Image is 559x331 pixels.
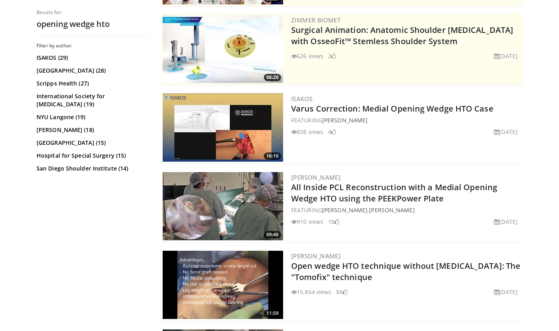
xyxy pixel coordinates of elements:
[37,54,147,62] a: ISAKOS (29)
[37,164,147,173] a: San Diego Shoulder Institute (14)
[369,206,414,214] a: [PERSON_NAME]
[163,93,283,162] img: 8b3d9edd-6915-4c6b-9d42-a055895e77fe.300x170_q85_crop-smart_upscale.jpg
[291,103,494,114] a: Varus Correction: Medial Opening Wedge HTO Case
[291,95,312,103] a: ISAKOS
[291,16,341,24] a: Zimmer Biomet
[494,288,518,296] li: [DATE]
[494,52,518,60] li: [DATE]
[328,217,339,226] li: 10
[291,260,520,282] a: Open wedge HTO technique without [MEDICAL_DATA]: The "Tomofix" technique
[37,139,147,147] a: [GEOGRAPHIC_DATA] (15)
[336,288,347,296] li: 86
[37,79,147,87] a: Scripps Health (27)
[328,128,336,136] li: 4
[264,74,281,81] span: 06:20
[37,126,147,134] a: [PERSON_NAME] (18)
[322,206,367,214] a: [PERSON_NAME]
[291,128,323,136] li: 838 views
[163,93,283,162] a: 16:16
[37,19,149,29] h2: opening wedge hto
[328,52,336,60] li: 2
[291,24,513,47] a: Surgical Animation: Anatomic Shoulder [MEDICAL_DATA] with OsseoFit™ Stemless Shoulder System
[291,173,341,181] a: [PERSON_NAME]
[291,206,521,214] div: FEATURING ,
[163,172,283,240] a: 09:40
[264,152,281,160] span: 16:16
[163,251,283,319] img: 6da97908-3356-4b25-aff2-ae42dc3f30de.300x170_q85_crop-smart_upscale.jpg
[494,128,518,136] li: [DATE]
[37,9,149,16] p: Results for:
[291,52,323,60] li: 626 views
[291,182,497,204] a: All Inside PCL Reconstruction with a Medial Opening Wedge HTO using the PEEKPower Plate
[37,152,147,160] a: Hospital for Special Surgery (15)
[37,92,147,108] a: International Society for [MEDICAL_DATA] (19)
[163,15,283,83] a: 06:20
[37,113,147,121] a: NYU Langone (19)
[291,217,323,226] li: 910 views
[163,172,283,240] img: 1c32a2fd-2fe2-4108-87ff-b72df7c97019.300x170_q85_crop-smart_upscale.jpg
[37,67,147,75] a: [GEOGRAPHIC_DATA] (28)
[291,252,341,260] a: [PERSON_NAME]
[494,217,518,226] li: [DATE]
[37,43,149,49] h3: Filter by author:
[264,310,281,317] span: 11:59
[163,15,283,83] img: 84e7f812-2061-4fff-86f6-cdff29f66ef4.300x170_q85_crop-smart_upscale.jpg
[163,251,283,319] a: 11:59
[322,116,367,124] a: [PERSON_NAME]
[291,288,331,296] li: 15,864 views
[291,116,521,124] div: FEATURING
[264,231,281,238] span: 09:40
